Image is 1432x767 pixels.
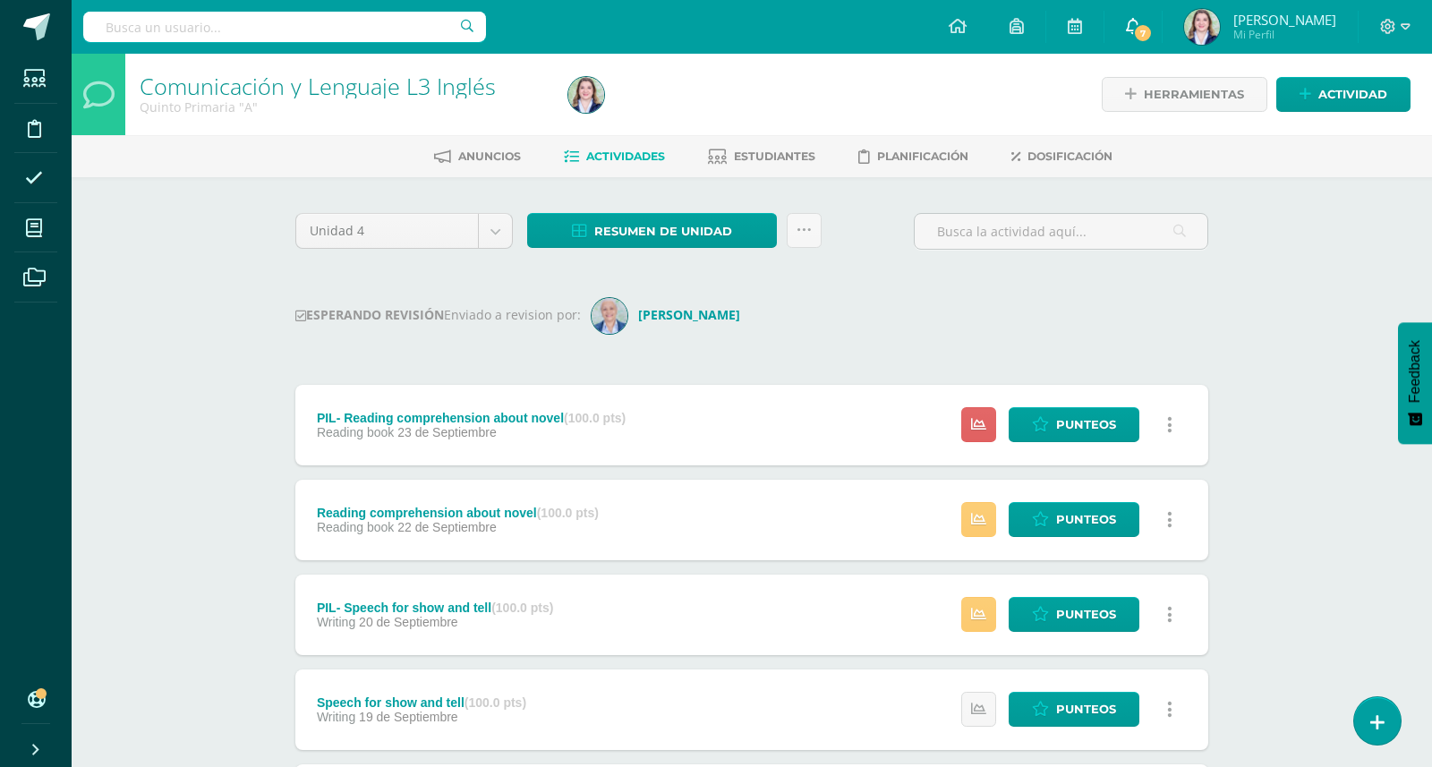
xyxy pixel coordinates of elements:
[1009,692,1139,727] a: Punteos
[537,506,599,520] strong: (100.0 pts)
[1144,78,1244,111] span: Herramientas
[434,142,521,171] a: Anuncios
[592,298,627,334] img: 716b0a1a0890f033943801ca87940dda.png
[1133,23,1153,43] span: 7
[444,306,581,323] span: Enviado a revision por:
[317,710,355,724] span: Writing
[527,213,777,248] a: Resumen de unidad
[317,615,355,629] span: Writing
[310,214,465,248] span: Unidad 4
[734,149,815,163] span: Estudiantes
[1398,322,1432,444] button: Feedback - Mostrar encuesta
[317,506,599,520] div: Reading comprehension about novel
[1233,11,1336,29] span: [PERSON_NAME]
[491,601,553,615] strong: (100.0 pts)
[1009,407,1139,442] a: Punteos
[140,73,547,98] h1: Comunicación y Lenguaje L3 Inglés
[317,601,554,615] div: PIL- Speech for show and tell
[140,71,496,101] a: Comunicación y Lenguaje L3 Inglés
[708,142,815,171] a: Estudiantes
[359,615,458,629] span: 20 de Septiembre
[1011,142,1112,171] a: Dosificación
[1009,597,1139,632] a: Punteos
[1407,340,1423,403] span: Feedback
[564,142,665,171] a: Actividades
[858,142,968,171] a: Planificación
[1184,9,1220,45] img: 08088c3899e504a44bc1e116c0e85173.png
[397,520,497,534] span: 22 de Septiembre
[1102,77,1267,112] a: Herramientas
[592,306,747,323] a: [PERSON_NAME]
[586,149,665,163] span: Actividades
[877,149,968,163] span: Planificación
[317,425,394,439] span: Reading book
[1056,408,1116,441] span: Punteos
[317,520,394,534] span: Reading book
[1276,77,1411,112] a: Actividad
[1233,27,1336,42] span: Mi Perfil
[594,215,732,248] span: Resumen de unidad
[397,425,497,439] span: 23 de Septiembre
[359,710,458,724] span: 19 de Septiembre
[1027,149,1112,163] span: Dosificación
[465,695,526,710] strong: (100.0 pts)
[638,306,740,323] strong: [PERSON_NAME]
[296,214,512,248] a: Unidad 4
[1318,78,1387,111] span: Actividad
[568,77,604,113] img: 08088c3899e504a44bc1e116c0e85173.png
[1056,503,1116,536] span: Punteos
[915,214,1207,249] input: Busca la actividad aquí...
[458,149,521,163] span: Anuncios
[1056,598,1116,631] span: Punteos
[564,411,626,425] strong: (100.0 pts)
[317,695,526,710] div: Speech for show and tell
[1009,502,1139,537] a: Punteos
[317,411,626,425] div: PIL- Reading comprehension about novel
[295,306,444,323] strong: ESPERANDO REVISIÓN
[83,12,486,42] input: Busca un usuario...
[140,98,547,115] div: Quinto Primaria 'A'
[1056,693,1116,726] span: Punteos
